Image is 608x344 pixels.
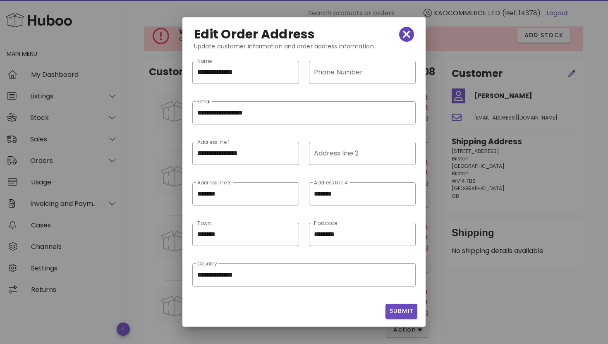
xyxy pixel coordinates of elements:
[187,42,421,57] div: Update customer information and order address information
[385,304,417,319] button: Submit
[197,58,212,64] label: Name
[197,180,231,186] label: Address line 3
[314,180,348,186] label: Address line 4
[389,307,414,315] span: Submit
[197,261,217,267] label: Country
[197,139,230,146] label: Address line 1
[197,99,211,105] label: Email
[194,28,315,41] h2: Edit Order Address
[314,220,337,227] label: Postcode
[197,220,211,227] label: Town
